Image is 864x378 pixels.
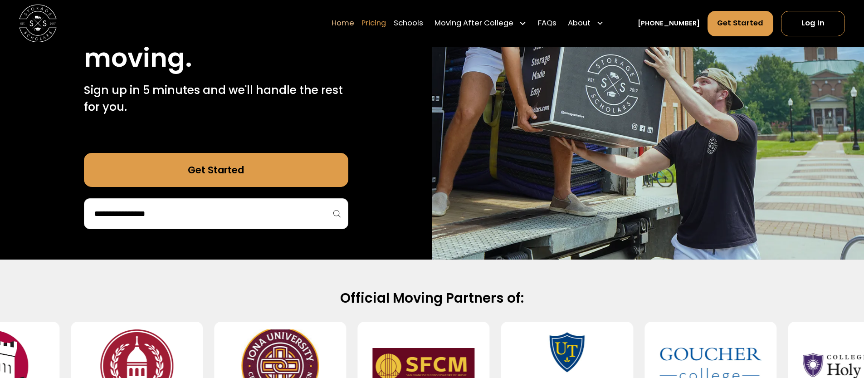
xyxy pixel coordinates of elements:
[431,10,531,37] div: Moving After College
[538,10,556,37] a: FAQs
[332,10,354,37] a: Home
[19,5,57,42] img: Storage Scholars main logo
[638,19,700,29] a: [PHONE_NUMBER]
[84,153,348,187] a: Get Started
[708,11,774,36] a: Get Started
[434,18,513,29] div: Moving After College
[130,290,734,307] h2: Official Moving Partners of:
[361,10,386,37] a: Pricing
[394,10,423,37] a: Schools
[564,10,608,37] div: About
[568,18,591,29] div: About
[84,82,348,116] p: Sign up in 5 minutes and we'll handle the rest for you.
[781,11,845,36] a: Log In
